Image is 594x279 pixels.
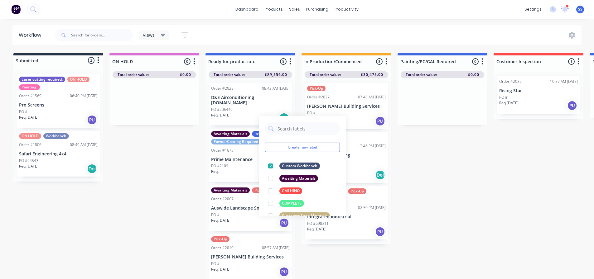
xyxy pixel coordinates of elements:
div: Install [252,131,268,137]
p: Req. [DATE] [211,112,230,118]
div: Awaiting MaterialsPick-UpOrder #200708:16 PM [DATE]Auswide Landscape SolutionsPO #Req.[DATE]PU [209,185,292,231]
div: Del [375,170,385,180]
input: Search labels [277,122,337,135]
div: Awaiting Materials [211,131,250,137]
p: PO #205446 [211,107,233,112]
span: Total order value: [118,72,149,78]
div: PU [279,218,289,228]
p: PO #2109 [211,163,228,169]
div: Pick-Up [252,187,270,193]
div: Customer Supp Materials [279,212,330,219]
div: ON HOLDWorkbenchOrder #180608:49 AM [DATE]Safari Engineering 4x4PO #94543Req.[DATE]Del [17,131,100,177]
span: $0.00 [180,72,191,78]
span: Total order value: [310,72,341,78]
div: Awaiting Materials [211,187,250,193]
p: Req. [DATE] [307,226,326,232]
div: Order #2028 [211,86,234,91]
div: Custom Workbench [279,163,320,169]
div: Order #203210:57 AM [DATE]Rising StarPO #Req.[DATE]PU [497,76,580,114]
p: [PERSON_NAME] Building Services [307,104,386,109]
div: 10:57 AM [DATE] [550,79,578,84]
span: $30,475.00 [361,72,383,78]
div: Workflow [19,31,44,39]
div: Order #2010 [211,245,234,251]
div: Painting. [19,84,40,90]
div: PowderCoating Required [211,139,261,144]
p: Auswide Landscape Solutions [211,206,290,211]
div: PU [375,227,385,237]
div: Awaiting MaterialsOrder #202312:46 PM [DATE]D&E Airconditioning [DOMAIN_NAME]PO #204931Req.[DATE]Del [305,132,388,183]
div: Laser cutting required. [19,77,65,82]
span: Views [143,32,155,38]
div: purchasing [303,5,331,14]
p: D&E Airconditioning [DOMAIN_NAME] [211,95,290,106]
div: Pick-Up [348,188,366,194]
a: dashboard [232,5,262,14]
div: Order #202808:42 AM [DATE]D&E Airconditioning [DOMAIN_NAME]PO #205446Req.[DATE]Del [209,83,292,125]
p: PO # [211,261,220,267]
div: 08:42 AM [DATE] [262,86,290,91]
p: Rising Star [499,88,578,93]
span: $0.00 [468,72,479,78]
div: Awaiting MaterialsPick-UpWorkbenchOrder #203702:50 PM [DATE]Integrated IndustrialPO #698311Req.[D... [305,186,388,239]
p: Req. [DATE] [211,267,230,272]
div: Pick-Up [211,236,229,242]
span: SS [578,7,582,12]
div: Awaiting Materials [279,175,318,182]
div: Order #2007 [211,196,234,202]
div: ON HOLD [19,133,41,139]
div: Laser cutting required.ON HOLDPainting.Order #156906:40 PM [DATE]Pro ScreensPO #Req.[DATE]PU [17,74,100,128]
div: Order #1675 [211,148,234,153]
p: Req. [DATE] [19,115,38,120]
div: 07:48 AM [DATE] [358,94,386,100]
div: settings [521,5,545,14]
div: 02:50 PM [DATE] [358,205,386,210]
p: Pro Screens [19,102,98,108]
div: PU [87,115,97,125]
p: Integrated Industrial [307,214,386,220]
p: Req. [DATE] [211,218,230,223]
div: Pick-UpOrder #202707:48 AM [DATE][PERSON_NAME] Building ServicesPO #Req.[DATE]PU [305,83,388,129]
div: Pick-Up [307,86,326,91]
div: PU [279,267,289,277]
p: PO #698311 [307,221,329,226]
input: Search for orders... [71,29,133,41]
p: PO # [499,95,508,100]
div: Del [87,164,97,174]
p: Req. [DATE] [307,116,326,121]
div: COMPLETE [279,200,304,207]
p: Req. [DATE] [499,100,519,106]
p: Safari Engineering 4x4 [19,151,98,157]
div: products [262,5,286,14]
p: PO # [211,212,220,218]
div: Order #1806 [19,142,41,148]
img: Factory [11,5,21,14]
p: [PERSON_NAME] Building Services [211,254,290,260]
div: 08:49 AM [DATE] [70,142,98,148]
div: 08:57 AM [DATE] [262,245,290,251]
span: Total order value: [214,72,245,78]
span: Total order value: [406,72,437,78]
p: PO #94543 [19,158,38,163]
div: sales [286,5,303,14]
div: 06:40 PM [DATE] [70,93,98,99]
div: productivity [331,5,362,14]
p: Req. [DATE] [19,163,38,169]
div: Order #2027 [307,94,330,100]
div: CMI HINO [279,187,302,194]
p: PO # [19,109,27,115]
div: 12:46 PM [DATE] [358,143,386,149]
div: PU [375,116,385,126]
div: Awaiting MaterialsInstallPowderCoating RequiredOrder #167506:13 PM [DATE]Prime MaintenancePO #210... [209,129,292,182]
p: PO # [307,110,316,116]
div: Order #1569 [19,93,41,99]
div: ON HOLD [67,77,89,82]
button: Create new label [265,143,340,152]
p: Req. [211,169,219,174]
p: Prime Maintenance [211,157,290,162]
p: D&E Airconditioning [DOMAIN_NAME] [307,153,386,163]
div: Workbench [43,133,69,139]
div: Del [279,113,289,123]
div: PU [567,101,577,111]
div: Order #2032 [499,79,522,84]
